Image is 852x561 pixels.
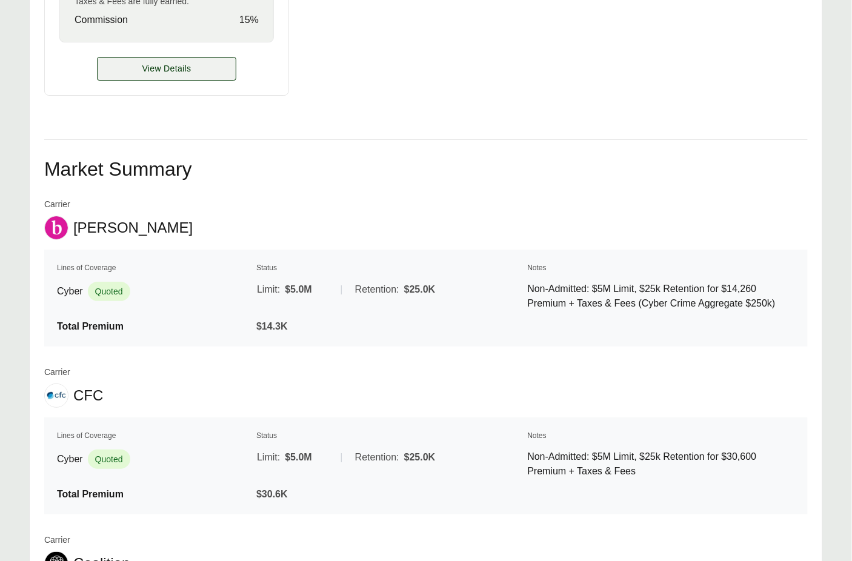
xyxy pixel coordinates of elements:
span: Carrier [44,534,130,546]
span: Carrier [44,366,103,379]
button: View Details [97,57,236,81]
p: Non-Admitted: $5M Limit, $25k Retention for $14,260 Premium + Taxes & Fees (Cyber Crime Aggregate... [528,282,795,311]
span: $14.3K [256,321,288,331]
span: CFC [73,387,103,405]
th: Status [256,262,524,274]
th: Status [256,430,524,442]
th: Lines of Coverage [56,430,253,442]
h2: Market Summary [44,159,808,179]
span: $25.0K [404,282,436,297]
span: Limit: [257,450,280,465]
span: View Details [142,62,191,75]
span: Cyber [57,452,83,466]
span: [PERSON_NAME] [73,219,193,237]
span: $5.0M [285,282,311,297]
span: 15 % [239,13,259,27]
span: | [340,452,342,462]
span: Commission [75,13,128,27]
a: Converge details [97,57,236,81]
span: Cyber [57,284,83,299]
span: Carrier [44,198,193,211]
span: Quoted [88,282,130,301]
th: Notes [527,430,796,442]
p: Non-Admitted: $5M Limit, $25k Retention for $30,600 Premium + Taxes & Fees [528,450,795,479]
span: $30.6K [256,489,288,499]
span: Retention: [355,282,399,297]
img: CFC [45,384,68,407]
span: Retention: [355,450,399,465]
span: $25.0K [404,450,436,465]
span: Limit: [257,282,280,297]
img: Beazley [45,216,68,239]
span: Total Premium [57,489,124,499]
span: | [340,284,342,294]
span: Total Premium [57,321,124,331]
th: Notes [527,262,796,274]
th: Lines of Coverage [56,262,253,274]
span: $5.0M [285,450,311,465]
span: Quoted [88,450,130,469]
